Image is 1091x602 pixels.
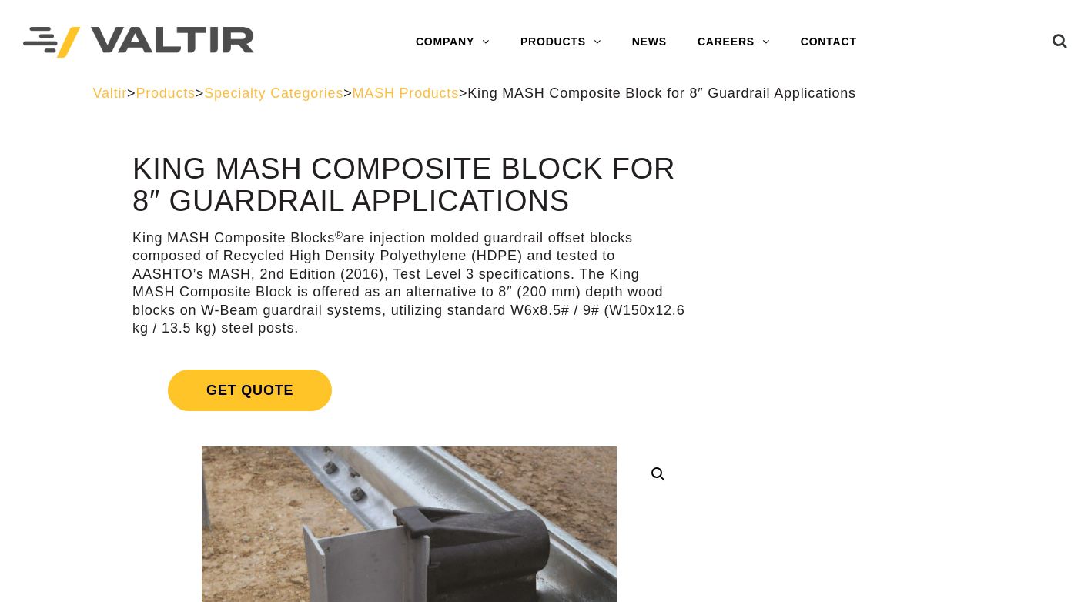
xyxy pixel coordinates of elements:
a: CONTACT [785,27,872,58]
a: CAREERS [682,27,785,58]
a: NEWS [617,27,682,58]
a: Get Quote [132,351,686,430]
a: Valtir [93,85,127,101]
sup: ® [335,229,343,241]
a: MASH Products [353,85,459,101]
a: Products [136,85,195,101]
div: > > > > [93,85,999,102]
span: King MASH Composite Block for 8″ Guardrail Applications [467,85,856,101]
a: PRODUCTS [505,27,617,58]
span: Get Quote [168,370,332,411]
h1: King MASH Composite Block for 8″ Guardrail Applications [132,153,686,218]
a: COMPANY [400,27,505,58]
p: King MASH Composite Blocks are injection molded guardrail offset blocks composed of Recycled High... [132,229,686,337]
img: Valtir [23,27,254,59]
a: Specialty Categories [204,85,343,101]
